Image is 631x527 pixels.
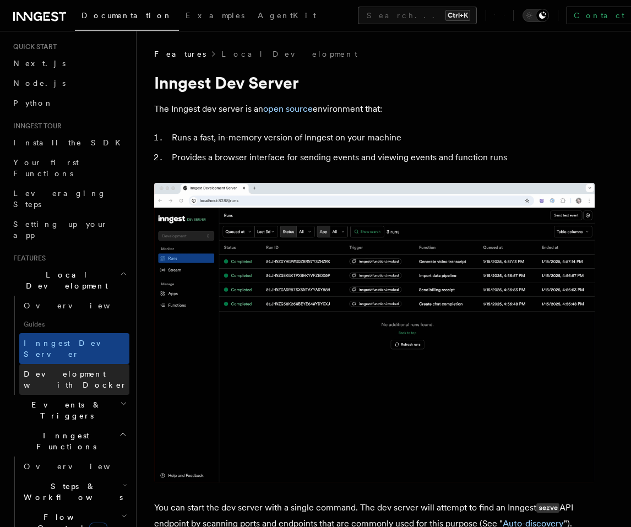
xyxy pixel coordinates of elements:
[13,189,106,209] span: Leveraging Steps
[9,93,129,113] a: Python
[13,158,79,178] span: Your first Functions
[13,59,66,68] span: Next.js
[9,254,46,263] span: Features
[9,133,129,153] a: Install the SDK
[13,79,66,88] span: Node.js
[251,3,323,30] a: AgentKit
[186,11,244,20] span: Examples
[445,10,470,21] kbd: Ctrl+K
[81,11,172,20] span: Documentation
[19,333,129,364] a: Inngest Dev Server
[24,301,137,310] span: Overview
[19,296,129,316] a: Overview
[154,73,595,93] h1: Inngest Dev Server
[13,138,127,147] span: Install the SDK
[19,481,123,503] span: Steps & Workflows
[19,364,129,395] a: Development with Docker
[9,395,129,426] button: Events & Triggers
[154,48,206,59] span: Features
[9,73,129,93] a: Node.js
[9,42,57,51] span: Quick start
[154,101,595,117] p: The Inngest dev server is an environment that:
[9,430,119,452] span: Inngest Functions
[19,316,129,333] span: Guides
[24,462,137,471] span: Overview
[154,183,595,482] img: Dev Server Demo
[24,370,127,389] span: Development with Docker
[9,296,129,395] div: Local Development
[24,339,118,358] span: Inngest Dev Server
[263,104,313,114] a: open source
[358,7,477,24] button: Search...Ctrl+K
[19,476,129,507] button: Steps & Workflows
[523,9,549,22] button: Toggle dark mode
[168,150,595,165] li: Provides a browser interface for sending events and viewing events and function runs
[536,503,559,513] code: serve
[9,399,120,421] span: Events & Triggers
[9,269,120,291] span: Local Development
[9,53,129,73] a: Next.js
[9,214,129,245] a: Setting up your app
[9,426,129,457] button: Inngest Functions
[9,183,129,214] a: Leveraging Steps
[9,122,62,131] span: Inngest tour
[179,3,251,30] a: Examples
[19,457,129,476] a: Overview
[13,220,108,240] span: Setting up your app
[75,3,179,31] a: Documentation
[13,99,53,107] span: Python
[221,48,357,59] a: Local Development
[258,11,316,20] span: AgentKit
[168,130,595,145] li: Runs a fast, in-memory version of Inngest on your machine
[9,265,129,296] button: Local Development
[9,153,129,183] a: Your first Functions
